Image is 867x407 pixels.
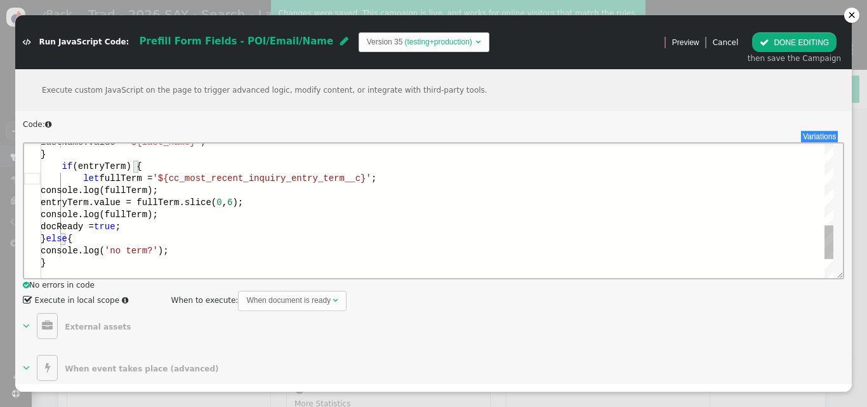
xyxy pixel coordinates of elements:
[38,18,49,28] span: if
[333,297,338,304] span: 
[476,38,481,46] span: 
[59,30,75,40] span: let
[340,36,348,46] span: 
[23,293,33,307] span: Execute in local scope
[752,32,837,52] button: DONE EDITING
[347,30,352,40] span: ;
[23,363,30,373] span: 
[171,291,347,310] label: When to execute:
[760,38,769,47] span: 
[140,36,333,47] span: Prefill Form Fields - POI/Email/Name
[23,355,223,381] a:   When event takes place (advanced)
[801,131,838,142] button: Variations
[246,295,331,306] div: When document is ready
[70,78,91,88] span: true
[17,66,134,76] span: console.log(fullTerm);
[17,114,22,124] span: }
[81,102,134,112] span: 'no term?'
[23,321,30,331] span: 
[672,37,699,48] span: Preview
[75,30,128,40] span: fullTerm =
[15,69,852,111] div: Execute custom JavaScript on the page to trigger advanced logic, modify content, or integrate wit...
[65,323,131,331] b: External assets
[208,54,219,64] span: );
[17,42,134,52] span: console.log(fullTerm);
[17,102,81,112] span: console.log(
[17,6,22,16] span: }
[203,54,208,64] span: 6
[128,30,347,40] span: '${cc_most_recent_inquiry_entry_term__c}'
[43,90,48,100] span: {
[23,119,844,130] div: Code:
[48,18,117,28] span: (entryTerm) {
[37,355,57,381] span: 
[192,54,197,64] span: 0
[65,364,218,373] b: When event takes place (advanced)
[134,102,145,112] span: );
[17,54,192,64] span: entryTerm.value = fullTerm.slice(
[198,54,203,64] span: ,
[672,32,699,52] a: Preview
[23,293,119,308] label: Execute in local scope
[17,78,70,88] span: docReady =
[23,281,29,289] span: 
[39,37,129,46] span: Run JavaScript Code:
[37,313,57,339] span: 
[748,53,841,64] div: then save the Campaign
[22,90,43,100] span: else
[17,90,22,100] span: }
[238,291,346,310] span: When to execute
[402,36,473,48] td: (testing+production)
[713,38,739,47] a: Cancel
[23,279,844,291] div: No errors in code
[23,313,136,339] a:   External assets
[334,29,334,30] textarea: Editor content;Press Alt+F1 for Accessibility Options.
[91,78,96,88] span: ;
[45,121,51,128] span: 
[367,36,403,48] td: Version 35
[23,38,31,46] span: 
[122,297,128,304] span: 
